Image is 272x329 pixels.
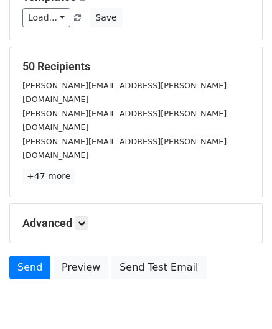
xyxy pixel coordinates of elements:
[22,81,227,104] small: [PERSON_NAME][EMAIL_ADDRESS][PERSON_NAME][DOMAIN_NAME]
[22,8,70,27] a: Load...
[22,109,227,132] small: [PERSON_NAME][EMAIL_ADDRESS][PERSON_NAME][DOMAIN_NAME]
[22,216,250,230] h5: Advanced
[22,60,250,73] h5: 50 Recipients
[22,169,75,184] a: +47 more
[90,8,122,27] button: Save
[111,256,206,279] a: Send Test Email
[22,137,227,160] small: [PERSON_NAME][EMAIL_ADDRESS][PERSON_NAME][DOMAIN_NAME]
[54,256,108,279] a: Preview
[210,269,272,329] iframe: Chat Widget
[9,256,50,279] a: Send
